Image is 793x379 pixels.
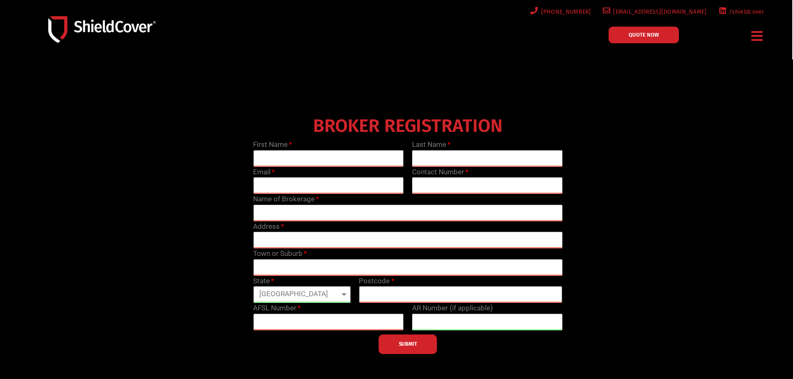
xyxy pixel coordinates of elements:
[629,32,659,37] span: QUOTE NOW
[253,167,275,178] label: Email
[412,303,493,314] label: AR Number (if applicable)
[399,343,417,345] span: SUBMIT
[717,7,764,17] a: /shieldcover
[529,7,591,17] a: [PHONE_NUMBER]
[253,221,284,232] label: Address
[48,16,156,42] img: Shield-Cover-Underwriting-Australia-logo-full
[609,27,679,43] a: QUOTE NOW
[253,248,307,259] label: Town or Suburb
[726,7,764,17] span: /shieldcover
[253,139,292,150] label: First Name
[253,194,319,205] label: Name of Brokerage
[253,276,274,287] label: State
[253,303,301,314] label: AFSL Number
[610,7,706,17] span: [EMAIL_ADDRESS][DOMAIN_NAME]
[412,167,468,178] label: Contact Number
[538,7,591,17] span: [PHONE_NUMBER]
[601,7,707,17] a: [EMAIL_ADDRESS][DOMAIN_NAME]
[249,121,567,131] h4: BROKER REGISTRATION
[748,26,766,46] div: Menu Toggle
[379,334,437,354] button: SUBMIT
[359,276,394,287] label: Postcode
[412,139,450,150] label: Last Name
